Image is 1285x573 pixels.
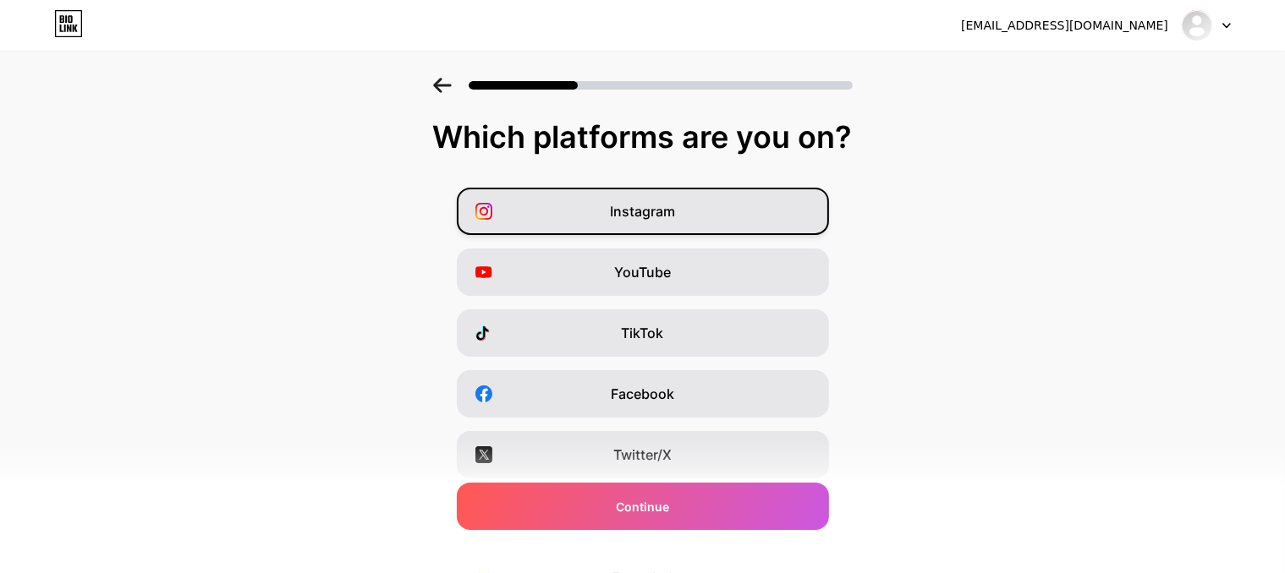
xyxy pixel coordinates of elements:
[611,384,674,404] span: Facebook
[17,120,1268,154] div: Which platforms are you on?
[610,201,675,221] span: Instagram
[616,498,669,516] span: Continue
[614,262,671,282] span: YouTube
[622,323,664,343] span: TikTok
[961,17,1168,35] div: [EMAIL_ADDRESS][DOMAIN_NAME]
[1181,9,1213,41] img: bastaacreditar
[613,445,672,465] span: Twitter/X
